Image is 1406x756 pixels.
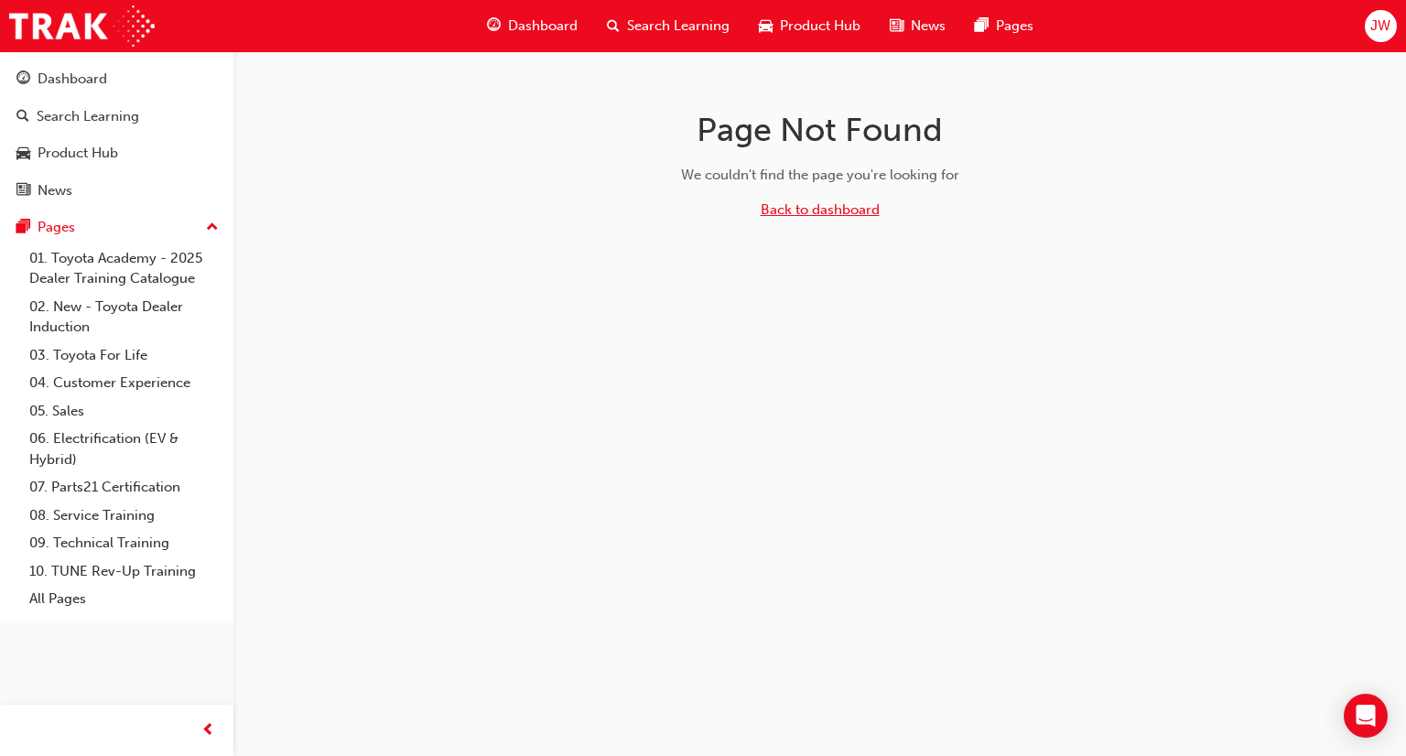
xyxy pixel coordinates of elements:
[607,15,620,38] span: search-icon
[22,341,226,370] a: 03. Toyota For Life
[22,293,226,341] a: 02. New - Toyota Dealer Induction
[530,110,1110,150] h1: Page Not Found
[38,143,118,164] div: Product Hub
[890,15,903,38] span: news-icon
[22,529,226,557] a: 09. Technical Training
[38,217,75,238] div: Pages
[627,16,730,37] span: Search Learning
[744,7,875,45] a: car-iconProduct Hub
[16,183,30,200] span: news-icon
[7,174,226,208] a: News
[592,7,744,45] a: search-iconSearch Learning
[508,16,578,37] span: Dashboard
[7,136,226,170] a: Product Hub
[22,557,226,586] a: 10. TUNE Rev-Up Training
[9,5,155,47] img: Trak
[1370,16,1390,37] span: JW
[996,16,1033,37] span: Pages
[206,216,219,240] span: up-icon
[22,473,226,502] a: 07. Parts21 Certification
[761,201,880,218] a: Back to dashboard
[22,244,226,293] a: 01. Toyota Academy - 2025 Dealer Training Catalogue
[7,211,226,244] button: Pages
[7,100,226,134] a: Search Learning
[16,146,30,162] span: car-icon
[7,59,226,211] button: DashboardSearch LearningProduct HubNews
[911,16,946,37] span: News
[759,15,773,38] span: car-icon
[16,109,29,125] span: search-icon
[7,62,226,96] a: Dashboard
[22,502,226,530] a: 08. Service Training
[16,220,30,236] span: pages-icon
[875,7,960,45] a: news-iconNews
[16,71,30,88] span: guage-icon
[975,15,989,38] span: pages-icon
[472,7,592,45] a: guage-iconDashboard
[38,69,107,90] div: Dashboard
[22,369,226,397] a: 04. Customer Experience
[201,719,215,742] span: prev-icon
[960,7,1048,45] a: pages-iconPages
[1344,694,1388,738] div: Open Intercom Messenger
[487,15,501,38] span: guage-icon
[22,585,226,613] a: All Pages
[37,106,139,127] div: Search Learning
[530,165,1110,186] div: We couldn't find the page you're looking for
[780,16,860,37] span: Product Hub
[38,180,72,201] div: News
[1365,10,1397,42] button: JW
[22,425,226,473] a: 06. Electrification (EV & Hybrid)
[22,397,226,426] a: 05. Sales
